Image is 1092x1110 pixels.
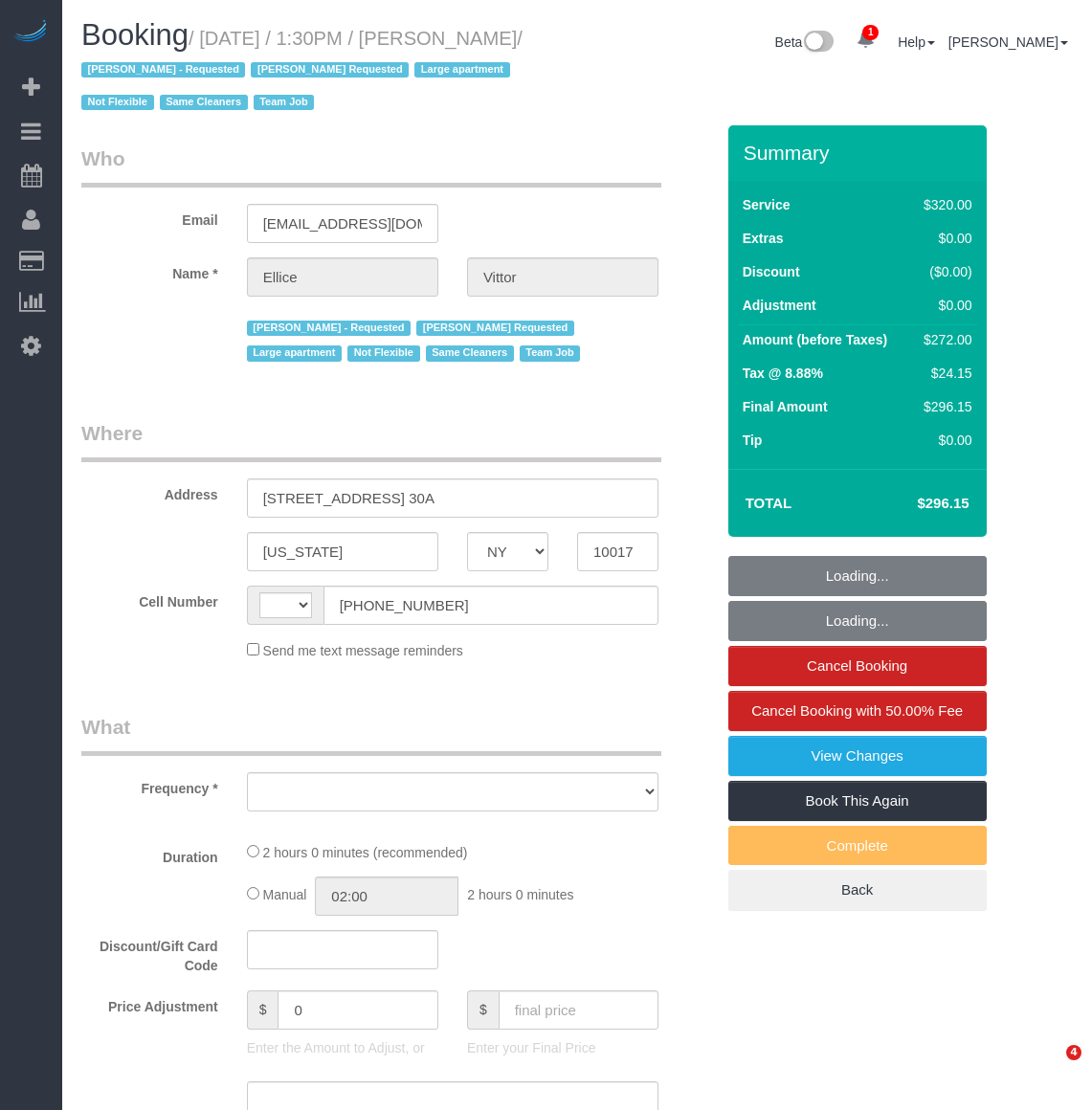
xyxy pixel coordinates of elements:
span: Large apartment [414,62,509,78]
span: $ [247,990,279,1030]
iframe: Intercom live chat [1027,1045,1073,1091]
label: Tax @ 8.88% [743,364,823,383]
label: Address [67,478,233,504]
a: View Changes [728,736,987,776]
span: Cancel Booking with 50.00% Fee [751,702,963,719]
label: Frequency * [67,772,233,798]
label: Service [743,195,791,214]
p: Enter your Final Price [467,1038,658,1057]
a: 1 [847,19,884,61]
span: [PERSON_NAME] Requested [251,62,409,78]
span: 2 hours 0 minutes [467,887,573,902]
strong: Total [746,495,792,511]
div: ($0.00) [916,262,971,281]
input: Zip Code [577,532,658,571]
a: Cancel Booking with 50.00% Fee [728,691,987,731]
legend: Where [81,419,661,462]
span: / [81,28,523,114]
span: 1 [862,25,879,40]
label: Final Amount [743,397,828,416]
span: 4 [1066,1045,1081,1060]
input: Email [247,204,438,243]
legend: Who [81,144,661,188]
span: Booking [81,18,189,52]
span: $ [467,990,499,1030]
small: / [DATE] / 1:30PM / [PERSON_NAME] [81,28,523,114]
span: [PERSON_NAME] - Requested [81,62,245,78]
span: Not Flexible [81,95,154,110]
div: $272.00 [916,330,971,349]
div: $0.00 [916,431,971,450]
a: Book This Again [728,781,987,821]
span: [PERSON_NAME] - Requested [247,321,411,336]
a: Back [728,870,987,910]
span: Large apartment [247,345,342,361]
div: $0.00 [916,296,971,315]
label: Cell Number [67,586,233,611]
span: Team Job [254,95,315,110]
span: 2 hours 0 minutes (recommended) [263,845,468,860]
span: Same Cleaners [426,345,514,361]
div: $24.15 [916,364,971,383]
legend: What [81,713,661,756]
div: $296.15 [916,397,971,416]
span: Manual [263,887,307,902]
h4: $296.15 [859,496,969,512]
a: Cancel Booking [728,646,987,686]
label: Discount/Gift Card Code [67,930,233,975]
label: Tip [743,431,763,450]
label: Extras [743,229,784,248]
input: Last Name [467,257,658,297]
label: Adjustment [743,296,816,315]
img: New interface [802,31,834,55]
label: Discount [743,262,800,281]
label: Amount (before Taxes) [743,330,887,349]
a: [PERSON_NAME] [948,34,1068,50]
a: Beta [775,34,835,50]
input: Cell Number [323,586,658,625]
img: Automaid Logo [11,19,50,46]
a: Help [898,34,935,50]
p: Enter the Amount to Adjust, or [247,1038,438,1057]
span: Team Job [520,345,581,361]
div: $320.00 [916,195,971,214]
label: Duration [67,841,233,867]
span: [PERSON_NAME] Requested [416,321,574,336]
div: $0.00 [916,229,971,248]
label: Name * [67,257,233,283]
span: Send me text message reminders [263,643,463,658]
label: Price Adjustment [67,990,233,1016]
input: First Name [247,257,438,297]
span: Same Cleaners [160,95,248,110]
span: Not Flexible [347,345,420,361]
input: final price [499,990,658,1030]
h3: Summary [744,142,977,164]
input: City [247,532,438,571]
label: Email [67,204,233,230]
